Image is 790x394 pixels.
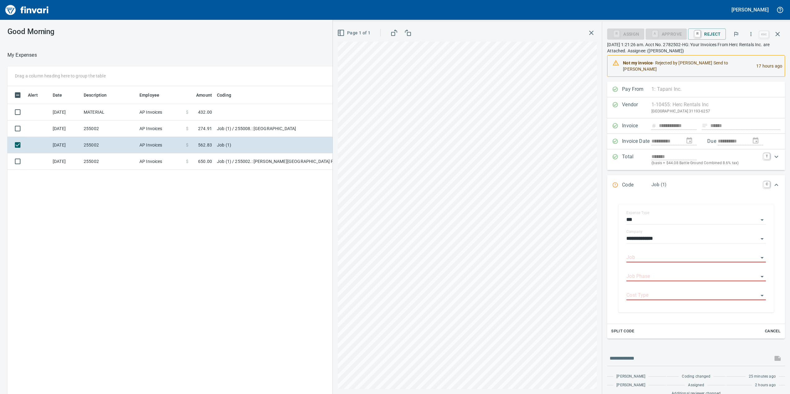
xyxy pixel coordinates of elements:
button: More [744,27,758,41]
p: Job (1) [651,181,760,188]
a: C [764,181,770,187]
div: Expand [607,175,785,195]
span: Amount [196,91,212,99]
span: Split Code [611,328,634,335]
span: $ [186,142,188,148]
span: Alert [28,91,38,99]
div: Expand [607,149,785,170]
span: 650.00 [198,158,212,164]
span: Cancel [764,328,781,335]
button: Open [758,253,766,262]
p: Total [622,153,651,166]
div: Expand [607,195,785,339]
td: [DATE] [50,120,81,137]
span: Date [53,91,62,99]
span: Date [53,91,70,99]
td: [DATE] [50,153,81,170]
p: Code [622,181,651,189]
span: 2 hours ago [755,382,776,388]
span: Coding [217,91,231,99]
a: R [695,30,700,37]
td: [DATE] [50,137,81,153]
button: Page 1 of 1 [336,27,373,39]
span: Coding [217,91,239,99]
td: AP Invoices [137,120,183,137]
span: 432.00 [198,109,212,115]
p: Drag a column heading here to group the table [15,73,106,79]
td: 255002 [81,137,137,153]
td: Job (1) [214,137,369,153]
h5: [PERSON_NAME] [731,7,769,13]
td: AP Invoices [137,104,183,120]
td: Job (1) / 255002.: [PERSON_NAME][GEOGRAPHIC_DATA] Phase 2 & 3 [214,153,369,170]
td: AP Invoices [137,137,183,153]
button: RReject [688,28,726,40]
span: $ [186,125,188,132]
span: [PERSON_NAME] [616,382,645,388]
td: [DATE] [50,104,81,120]
span: $ [186,158,188,164]
span: 274.91 [198,125,212,132]
button: Open [758,272,766,281]
div: Assign [607,31,644,36]
span: $ [186,109,188,115]
button: Flag [729,27,743,41]
a: T [764,153,770,159]
div: Job required [646,31,687,36]
td: MATERIAL [81,104,137,120]
span: Alert [28,91,46,99]
span: Coding changed [682,374,710,380]
td: AP Invoices [137,153,183,170]
button: Split Code [610,326,636,336]
span: Page 1 of 1 [338,29,370,37]
a: esc [759,31,769,38]
span: 25 minutes ago [749,374,776,380]
span: This records your message into the invoice and notifies anyone mentioned [770,351,785,366]
span: Description [84,91,115,99]
div: - Rejected by [PERSON_NAME] Send to [PERSON_NAME] [623,57,751,75]
label: Expense Type [626,211,649,215]
div: 17 hours ago [751,57,782,75]
p: (basis + $44.08 Battle Ground Combined 8.6% tax) [651,160,760,166]
span: 562.83 [198,142,212,148]
span: [PERSON_NAME] [616,374,645,380]
span: Description [84,91,107,99]
button: Open [758,216,766,224]
img: Finvari [4,2,50,17]
label: Company [626,230,642,234]
span: Employee [139,91,159,99]
button: Open [758,291,766,300]
span: Amount [188,91,212,99]
td: 255002 [81,120,137,137]
h3: Good Morning [7,27,204,36]
span: Employee [139,91,167,99]
button: Open [758,234,766,243]
span: Close invoice [758,27,785,42]
span: Reject [693,29,721,39]
td: 255002 [81,153,137,170]
button: Cancel [763,326,783,336]
td: Job (1) / 255008.: [GEOGRAPHIC_DATA] [214,120,369,137]
p: My Expenses [7,51,37,59]
button: [PERSON_NAME] [730,5,770,15]
nav: breadcrumb [7,51,37,59]
strong: Not my invoice [623,60,653,65]
span: Assigned [688,382,704,388]
p: [DATE] 1:21:26 am. Acct No. 2782502-HG: Your Invoices From Herc Rentals Inc. are Attached. Assign... [607,42,785,54]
